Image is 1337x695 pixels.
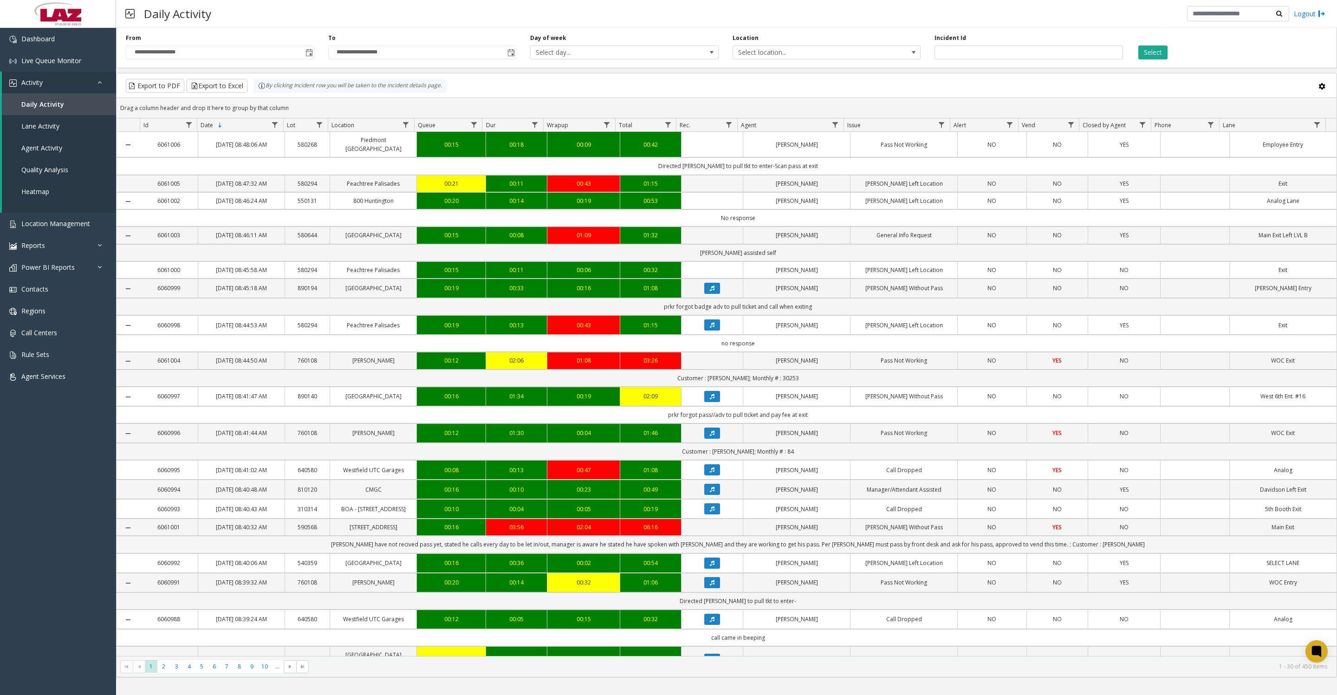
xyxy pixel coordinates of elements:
a: 760108 [291,356,324,365]
span: Live Queue Monitor [21,56,81,65]
a: 01:32 [626,231,676,240]
a: 6061003 [145,231,192,240]
div: 00:14 [492,196,542,205]
span: NO [1120,284,1129,292]
a: [PERSON_NAME] [749,196,844,205]
div: 03:26 [626,356,676,365]
a: NO [963,266,1020,274]
label: Day of week [530,34,566,42]
a: 01:09 [553,231,614,240]
a: 550131 [291,196,324,205]
a: 00:20 [422,196,480,205]
span: Dashboard [21,34,55,43]
a: YES [1094,321,1155,330]
a: 760108 [291,429,324,437]
a: YES [1094,140,1155,149]
div: 00:08 [492,231,542,240]
a: 00:18 [492,140,542,149]
a: Location Filter Menu [399,118,412,131]
a: [DATE] 08:41:02 AM [204,466,279,474]
a: NO [963,392,1020,401]
a: [PERSON_NAME] [749,179,844,188]
a: 6060995 [145,466,192,474]
a: 00:32 [626,266,676,274]
a: YES [1094,196,1155,205]
img: pageIcon [125,2,135,25]
a: Employee Entry [1235,140,1331,149]
a: [PERSON_NAME] [749,231,844,240]
img: 'icon' [9,221,17,228]
img: 'icon' [9,330,17,337]
a: 01:15 [626,321,676,330]
div: 00:19 [553,392,614,401]
a: Dur Filter Menu [529,118,541,131]
a: NO [963,231,1020,240]
a: Collapse Details [117,232,140,240]
span: Agent Activity [21,143,62,152]
a: NO [963,179,1020,188]
a: 00:11 [492,266,542,274]
a: Logout [1294,9,1325,19]
td: Directed [PERSON_NAME] to pull tkt to enter-Scan pass at exit [140,157,1337,175]
td: Customer : [PERSON_NAME]; Monthly # : 84 [140,443,1337,460]
a: Call Dropped [856,466,952,474]
span: NO [1120,429,1129,437]
a: General Info Request [856,231,952,240]
img: 'icon' [9,242,17,250]
a: 00:13 [492,466,542,474]
a: 6061000 [145,266,192,274]
a: NO [1032,231,1083,240]
a: 890194 [291,284,324,292]
a: Alert Filter Menu [1004,118,1016,131]
a: [PERSON_NAME] Left Location [856,196,952,205]
a: [DATE] 08:41:44 AM [204,429,279,437]
a: YES [1032,466,1083,474]
div: 00:08 [422,466,480,474]
a: NO [963,466,1020,474]
button: Export to PDF [126,79,184,93]
span: Toggle popup [304,46,314,59]
a: [PERSON_NAME] Left Location [856,321,952,330]
span: YES [1120,141,1129,149]
span: Location Management [21,219,90,228]
div: 00:19 [422,321,480,330]
a: Peachtree Palisades [336,179,411,188]
td: No response [140,209,1337,227]
a: 00:43 [553,179,614,188]
a: 00:09 [553,140,614,149]
span: YES [1120,321,1129,329]
a: 00:53 [626,196,676,205]
a: Closed by Agent Filter Menu [1136,118,1149,131]
div: 01:08 [626,466,676,474]
span: NO [1053,141,1062,149]
div: 00:15 [422,266,480,274]
a: WOC Exit [1235,356,1331,365]
a: Piedmont [GEOGRAPHIC_DATA] [336,136,411,153]
a: Exit [1235,321,1331,330]
span: NO [1120,392,1129,400]
div: 01:15 [626,179,676,188]
a: 00:16 [422,392,480,401]
span: YES [1120,197,1129,205]
a: [DATE] 08:45:18 AM [204,284,279,292]
div: 00:12 [422,356,480,365]
span: NO [1053,180,1062,188]
a: 00:12 [422,429,480,437]
span: Power BI Reports [21,263,75,272]
img: 'icon' [9,351,17,359]
label: Location [733,34,759,42]
a: 01:34 [492,392,542,401]
label: Incident Id [935,34,966,42]
a: Date Filter Menu [269,118,281,131]
a: 00:11 [492,179,542,188]
a: YES [1094,179,1155,188]
a: 00:15 [422,140,480,149]
a: 01:46 [626,429,676,437]
div: 00:47 [553,466,614,474]
div: 00:04 [553,429,614,437]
